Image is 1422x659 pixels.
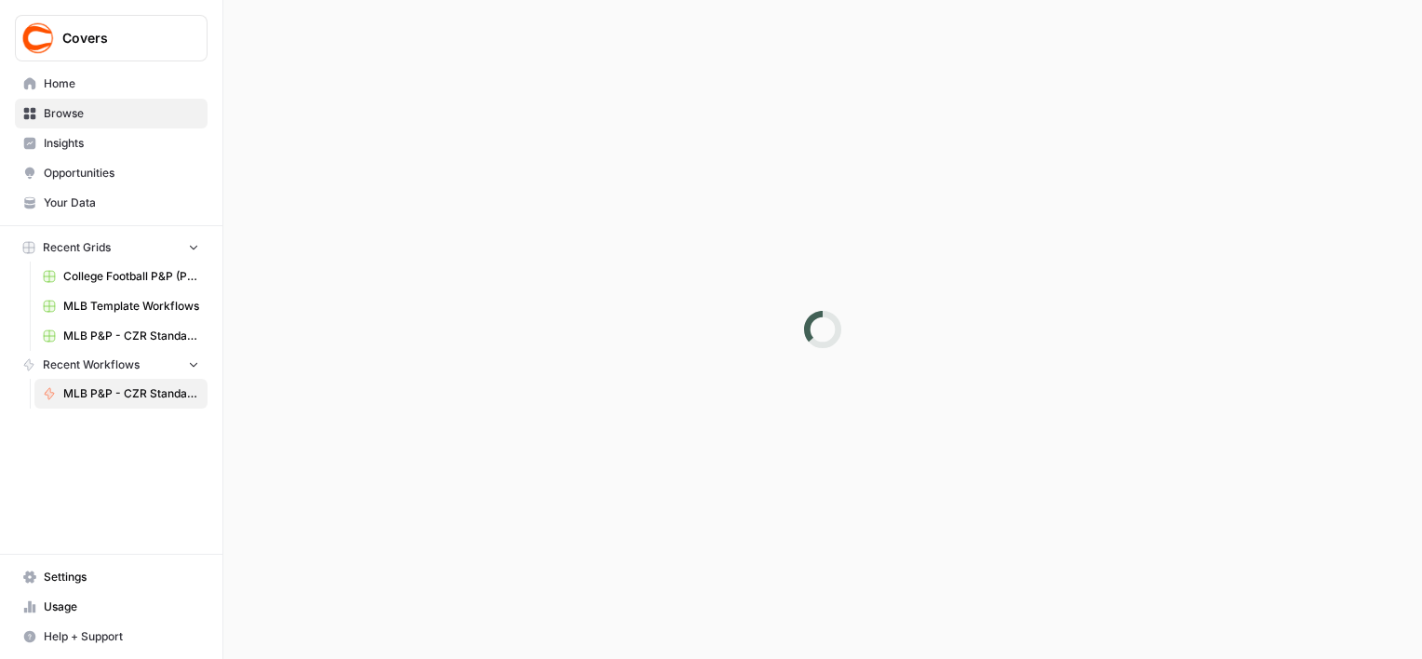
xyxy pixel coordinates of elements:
img: Covers Logo [21,21,55,55]
a: Usage [15,592,208,622]
span: MLB P&P - CZR Standard (Production) [63,385,199,402]
span: Browse [44,105,199,122]
button: Recent Workflows [15,351,208,379]
span: Insights [44,135,199,152]
a: Insights [15,128,208,158]
a: Browse [15,99,208,128]
a: MLB Template Workflows [34,291,208,321]
button: Recent Grids [15,234,208,262]
span: Usage [44,598,199,615]
a: MLB P&P - CZR Standard (Production) Grid [34,321,208,351]
button: Help + Support [15,622,208,652]
span: MLB P&P - CZR Standard (Production) Grid [63,328,199,344]
span: Recent Grids [43,239,111,256]
button: Workspace: Covers [15,15,208,61]
a: Settings [15,562,208,592]
span: College Football P&P (Production) Grid [63,268,199,285]
span: Opportunities [44,165,199,182]
span: Recent Workflows [43,356,140,373]
span: Help + Support [44,628,199,645]
span: Your Data [44,195,199,211]
a: Opportunities [15,158,208,188]
a: College Football P&P (Production) Grid [34,262,208,291]
span: Covers [62,29,175,47]
span: Home [44,75,199,92]
a: Your Data [15,188,208,218]
a: MLB P&P - CZR Standard (Production) [34,379,208,409]
a: Home [15,69,208,99]
span: Settings [44,569,199,585]
span: MLB Template Workflows [63,298,199,315]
